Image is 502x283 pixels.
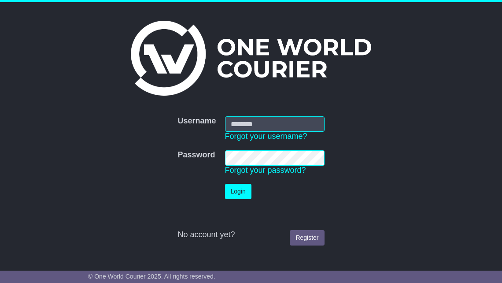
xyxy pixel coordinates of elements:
[177,116,216,126] label: Username
[177,150,215,160] label: Password
[290,230,324,246] a: Register
[225,184,251,199] button: Login
[225,132,307,141] a: Forgot your username?
[225,166,306,175] a: Forgot your password?
[131,21,371,96] img: One World
[177,230,324,240] div: No account yet?
[88,273,215,280] span: © One World Courier 2025. All rights reserved.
